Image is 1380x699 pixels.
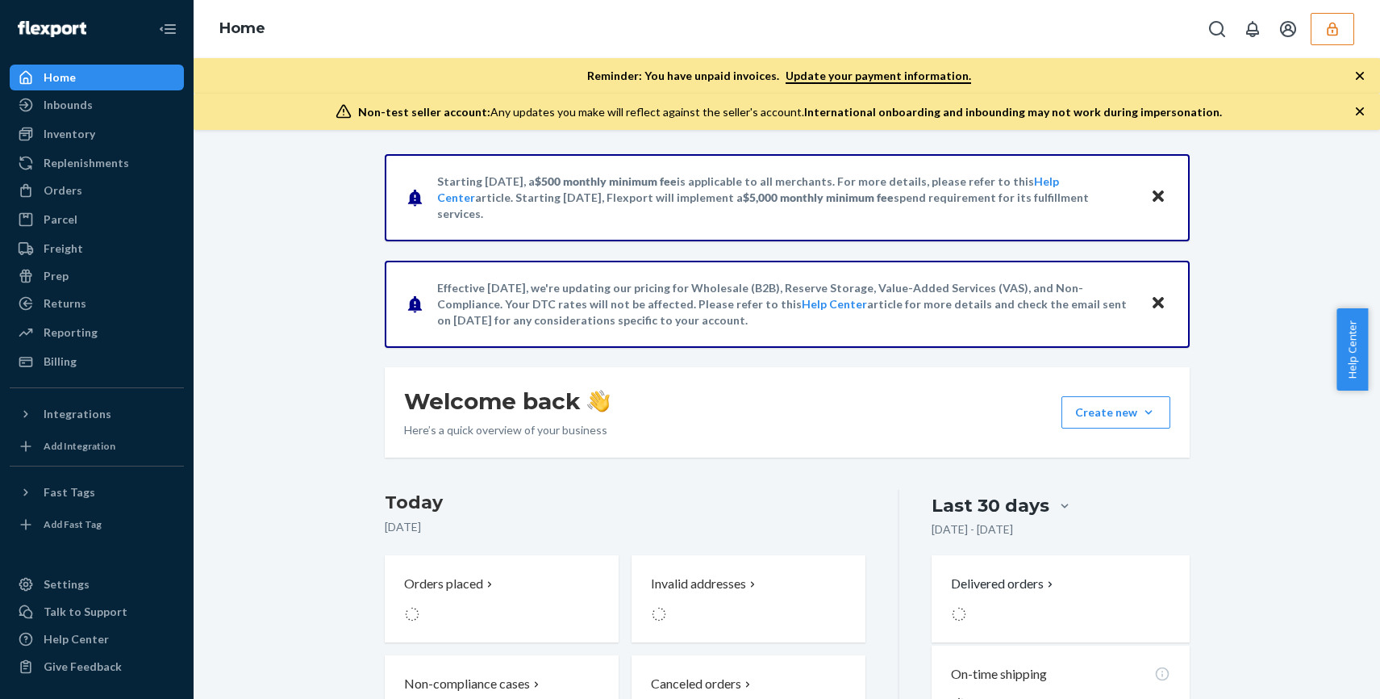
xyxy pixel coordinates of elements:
a: Prep [10,263,184,289]
button: Open account menu [1272,13,1304,45]
div: Inbounds [44,97,93,113]
p: Orders placed [404,575,483,593]
button: Open notifications [1236,13,1269,45]
div: Fast Tags [44,484,95,500]
span: $5,000 monthly minimum fee [743,190,894,204]
div: Replenishments [44,155,129,171]
p: [DATE] - [DATE] [932,521,1013,538]
h1: Welcome back [404,387,610,416]
button: Close [1148,292,1169,316]
div: Integrations [44,406,111,422]
span: $500 monthly minimum fee [535,174,677,188]
p: Invalid addresses [651,575,746,593]
img: hand-wave emoji [587,390,610,412]
a: Add Fast Tag [10,512,184,538]
a: Home [10,65,184,90]
div: Home [44,69,76,86]
p: Non-compliance cases [404,675,530,693]
span: International onboarding and inbounding may not work during impersonation. [804,105,1222,119]
div: Freight [44,241,83,257]
div: Inventory [44,126,95,142]
div: Give Feedback [44,659,122,675]
button: Create new [1061,396,1170,429]
div: Last 30 days [932,493,1049,518]
button: Talk to Support [10,599,184,625]
button: Integrations [10,401,184,427]
div: Orders [44,182,82,199]
div: Reporting [44,324,98,341]
a: Reporting [10,320,184,345]
a: Inbounds [10,92,184,118]
button: Help Center [1336,308,1368,391]
div: Add Integration [44,439,115,453]
a: Replenishments [10,150,184,176]
img: Flexport logo [18,21,86,37]
button: Close Navigation [152,13,184,45]
div: Prep [44,268,69,284]
a: Help Center [10,626,184,652]
div: Any updates you make will reflect against the seller's account. [358,104,1222,120]
a: Help Center [802,297,867,311]
p: Reminder: You have unpaid invoices. [587,68,971,84]
div: Returns [44,295,86,312]
span: Non-test seller account: [358,105,490,119]
ol: breadcrumbs [206,6,278,52]
a: Inventory [10,121,184,147]
a: Billing [10,349,184,375]
h3: Today [385,490,866,516]
button: Close [1148,186,1169,209]
button: Delivered orders [951,575,1057,593]
a: Update your payment information. [786,69,971,84]
button: Give Feedback [10,654,184,680]
a: Settings [10,571,184,597]
a: Returns [10,291,184,316]
div: Billing [44,354,77,370]
button: Orders placed [385,555,619,642]
button: Fast Tags [10,479,184,505]
p: [DATE] [385,519,866,535]
a: Home [219,19,265,37]
div: Settings [44,576,90,592]
div: Help Center [44,631,109,647]
p: Starting [DATE], a is applicable to all merchants. For more details, please refer to this article... [437,174,1135,222]
a: Freight [10,236,184,262]
a: Parcel [10,207,184,232]
div: Talk to Support [44,604,127,620]
p: Here’s a quick overview of your business [404,422,610,438]
a: Orders [10,178,184,203]
p: Effective [DATE], we're updating our pricing for Wholesale (B2B), Reserve Storage, Value-Added Se... [437,280,1135,329]
div: Parcel [44,211,77,228]
button: Invalid addresses [632,555,865,642]
a: Add Integration [10,433,184,459]
button: Open Search Box [1201,13,1233,45]
div: Add Fast Tag [44,517,102,531]
p: Canceled orders [651,675,741,693]
p: On-time shipping [951,665,1047,684]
